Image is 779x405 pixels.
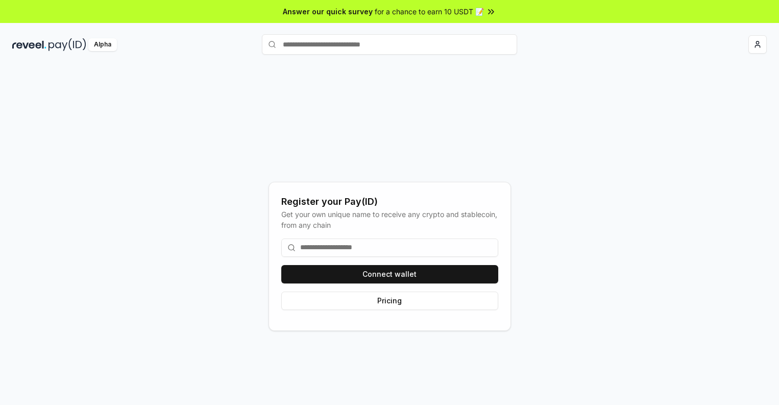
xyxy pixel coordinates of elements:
button: Pricing [281,292,498,310]
button: Connect wallet [281,265,498,283]
img: pay_id [48,38,86,51]
div: Register your Pay(ID) [281,195,498,209]
span: for a chance to earn 10 USDT 📝 [375,6,484,17]
span: Answer our quick survey [283,6,373,17]
div: Get your own unique name to receive any crypto and stablecoin, from any chain [281,209,498,230]
div: Alpha [88,38,117,51]
img: reveel_dark [12,38,46,51]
